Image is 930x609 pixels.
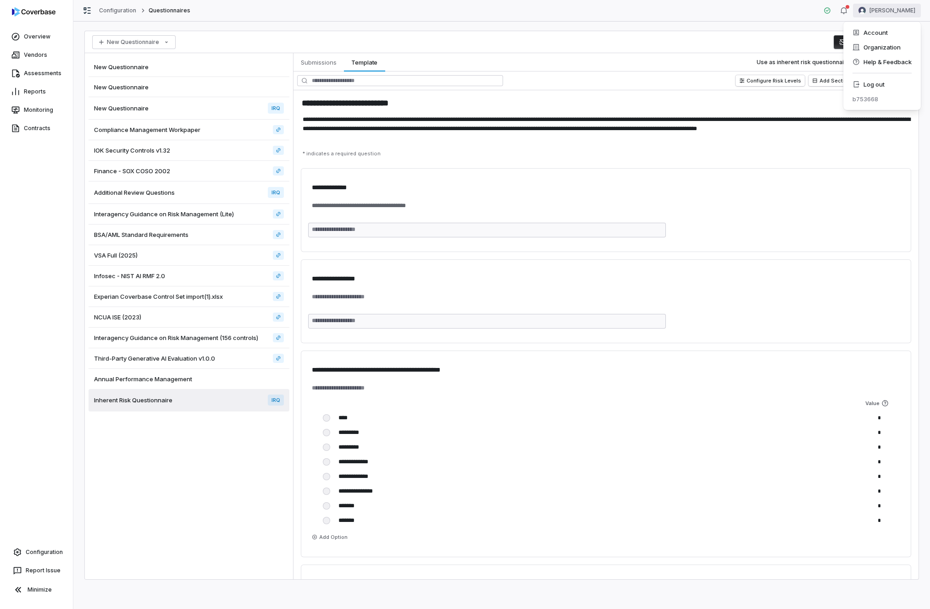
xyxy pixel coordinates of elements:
[847,55,917,69] div: Help & Feedback
[847,25,917,40] div: Account
[834,35,911,49] button: Send Questionnaires
[847,77,917,92] div: Log out
[852,94,878,104] p: b753668
[847,40,917,55] div: Organization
